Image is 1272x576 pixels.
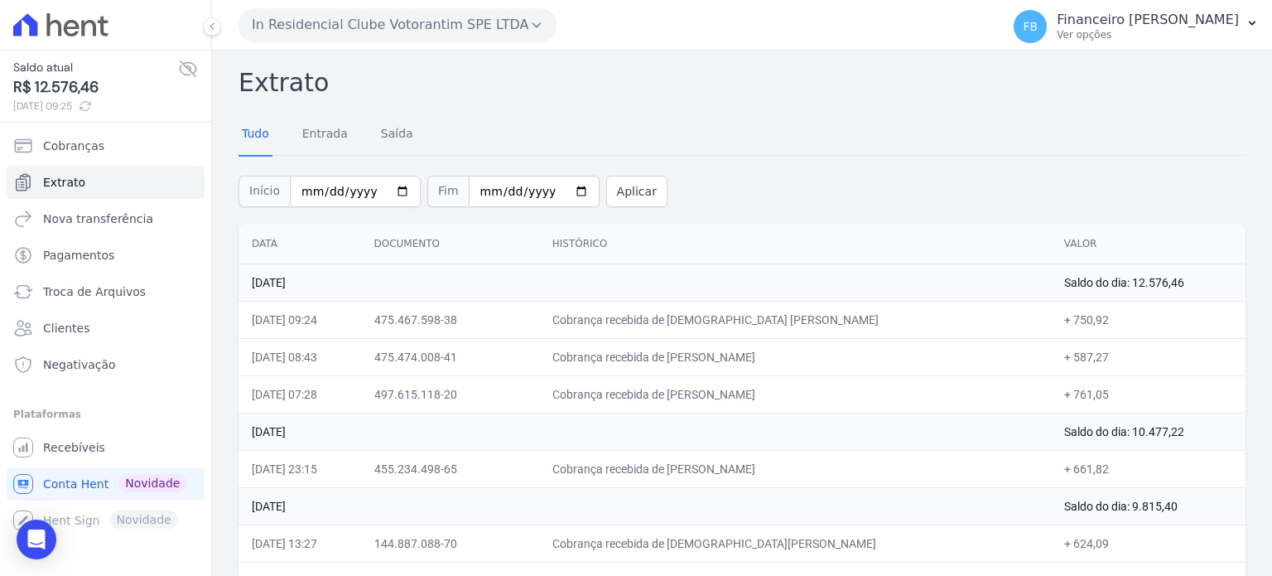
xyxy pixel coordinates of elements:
td: + 661,82 [1051,450,1245,487]
span: Troca de Arquivos [43,283,146,300]
span: Negativação [43,356,116,373]
a: Cobranças [7,129,205,162]
span: Conta Hent [43,476,108,492]
span: Cobranças [43,138,104,154]
p: Financeiro [PERSON_NAME] [1057,12,1239,28]
div: Open Intercom Messenger [17,520,56,559]
td: 455.234.498-65 [361,450,539,487]
a: Saída [378,114,417,157]
span: Clientes [43,320,89,336]
button: In Residencial Clube Votorantim SPE LTDA [238,8,556,41]
td: [DATE] [238,413,1051,450]
span: Extrato [43,174,85,191]
div: Plataformas [13,404,198,424]
td: [DATE] 09:24 [238,301,361,338]
td: 475.467.598-38 [361,301,539,338]
td: Cobrança recebida de [PERSON_NAME] [539,375,1051,413]
td: 497.615.118-20 [361,375,539,413]
th: Valor [1051,224,1245,264]
td: 144.887.088-70 [361,525,539,562]
span: Início [238,176,290,207]
td: [DATE] 07:28 [238,375,361,413]
span: Nova transferência [43,211,153,227]
th: Documento [361,224,539,264]
a: Pagamentos [7,239,205,272]
td: 475.474.008-41 [361,338,539,375]
p: Ver opções [1057,28,1239,41]
td: Cobrança recebida de [DEMOGRAPHIC_DATA][PERSON_NAME] [539,525,1051,562]
td: + 761,05 [1051,375,1245,413]
a: Tudo [238,114,272,157]
span: R$ 12.576,46 [13,76,178,99]
h2: Extrato [238,64,1245,101]
td: [DATE] [238,487,1051,525]
span: Pagamentos [43,247,114,264]
nav: Sidebar [13,129,198,537]
a: Nova transferência [7,202,205,235]
td: Cobrança recebida de [PERSON_NAME] [539,450,1051,487]
td: [DATE] 23:15 [238,450,361,487]
button: FB Financeiro [PERSON_NAME] Ver opções [1000,3,1272,50]
a: Recebíveis [7,431,205,464]
td: [DATE] 08:43 [238,338,361,375]
span: Novidade [118,474,186,492]
td: Cobrança recebida de [DEMOGRAPHIC_DATA] [PERSON_NAME] [539,301,1051,338]
td: + 750,92 [1051,301,1245,338]
td: Cobrança recebida de [PERSON_NAME] [539,338,1051,375]
td: + 624,09 [1051,525,1245,562]
td: Saldo do dia: 9.815,40 [1051,487,1245,525]
span: Fim [427,176,469,207]
td: [DATE] [238,264,1051,301]
td: Saldo do dia: 10.477,22 [1051,413,1245,450]
button: Aplicar [606,176,667,207]
a: Extrato [7,166,205,199]
a: Conta Hent Novidade [7,467,205,501]
a: Entrada [299,114,351,157]
td: [DATE] 13:27 [238,525,361,562]
a: Negativação [7,348,205,381]
a: Clientes [7,312,205,345]
span: FB [1023,21,1038,32]
span: Saldo atual [13,59,178,76]
th: Histórico [539,224,1051,264]
th: Data [238,224,361,264]
td: Saldo do dia: 12.576,46 [1051,264,1245,301]
a: Troca de Arquivos [7,275,205,308]
td: + 587,27 [1051,338,1245,375]
span: [DATE] 09:25 [13,99,178,114]
span: Recebíveis [43,439,105,456]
